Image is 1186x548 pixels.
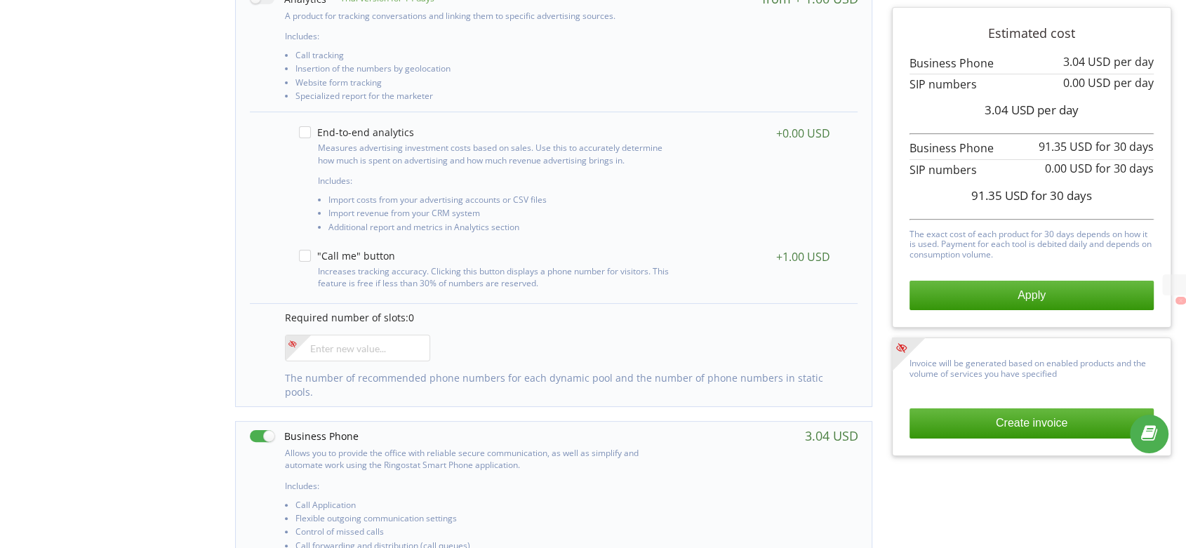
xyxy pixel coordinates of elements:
li: Flexible outgoing communication settings [295,514,675,527]
li: Website form tracking [295,78,675,91]
button: Apply [910,281,1153,310]
span: for 30 days [1095,139,1154,154]
li: Import costs from your advertising accounts or CSV files [328,195,670,208]
p: The exact cost of each product for 30 days depends on how it is used. Payment for each tool is de... [910,226,1153,260]
span: per day [1114,75,1154,91]
div: +1.00 USD [775,250,829,264]
span: for 30 days [1095,161,1154,176]
li: Specialized report for the marketer [295,91,675,105]
li: Call tracking [295,51,675,64]
p: Increases tracking accuracy. Clicking this button displays a phone number for visitors. This feat... [318,265,670,289]
p: Allows you to provide the office with reliable secure communication, as well as simplify and auto... [285,447,675,471]
li: Import revenue from your CRM system [328,208,670,222]
span: 3.04 USD [985,102,1034,118]
span: 3.04 USD [1063,54,1111,69]
span: per day [1037,102,1079,118]
p: Invoice will be generated based on enabled products and the volume of services you have specified [910,355,1153,379]
span: 91.35 USD [1039,139,1093,154]
li: Insertion of the numbers by geolocation [295,64,675,77]
button: Create invoice [910,408,1153,438]
button: X [1175,297,1186,305]
p: Business Phone [910,55,1153,72]
p: Includes: [285,30,675,42]
span: for 30 days [1031,187,1092,203]
label: "Call me" button [299,250,395,262]
div: 3.04 USD [804,429,858,443]
label: End-to-end analytics [299,126,414,138]
span: 0 [408,311,414,324]
p: Estimated cost [910,25,1153,43]
p: Includes: [285,480,675,492]
span: per day [1114,54,1154,69]
div: +0.00 USD [775,126,829,140]
span: 91.35 USD [971,187,1028,203]
p: A product for tracking conversations and linking them to specific advertising sources. [285,10,675,22]
p: SIP numbers [910,162,1153,178]
span: 0.00 USD [1063,75,1111,91]
li: Call Application [295,500,675,514]
p: The number of recommended phone numbers for each dynamic pool and the number of phone numbers in ... [285,371,844,399]
span: 0.00 USD [1045,161,1093,176]
p: Measures advertising investment costs based on sales. Use this to accurately determine how much i... [318,142,670,166]
label: Business Phone [250,429,359,443]
li: Control of missed calls [295,527,675,540]
p: Required number of slots: [285,311,844,325]
p: Includes: [318,175,670,187]
li: Additional report and metrics in Analytics section [328,222,670,236]
input: Enter new value... [285,335,430,361]
p: SIP numbers [910,76,1153,93]
p: Business Phone [910,140,1153,156]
